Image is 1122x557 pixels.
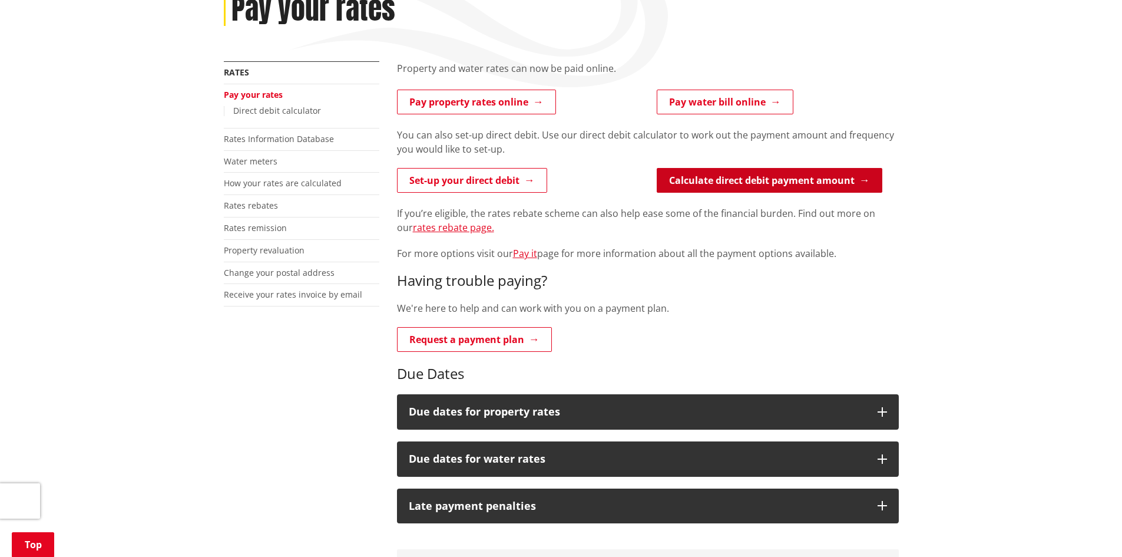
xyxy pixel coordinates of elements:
button: Late payment penalties [397,489,899,524]
a: Rates rebates [224,200,278,211]
h3: Due dates for water rates [409,453,866,465]
h3: Late payment penalties [409,500,866,512]
a: Water meters [224,156,277,167]
a: Receive your rates invoice by email [224,289,362,300]
h3: Having trouble paying? [397,272,899,289]
iframe: Messenger Launcher [1068,507,1110,550]
p: If you’re eligible, the rates rebate scheme can also help ease some of the financial burden. Find... [397,206,899,235]
a: Pay property rates online [397,90,556,114]
a: Pay water bill online [657,90,793,114]
a: Rates remission [224,222,287,233]
a: Pay it [513,247,537,260]
a: Set-up your direct debit [397,168,547,193]
p: You can also set-up direct debit. Use our direct debit calculator to work out the payment amount ... [397,128,899,156]
a: Rates Information Database [224,133,334,144]
a: Direct debit calculator [233,105,321,116]
a: Calculate direct debit payment amount [657,168,882,193]
a: How your rates are calculated [224,177,342,189]
a: rates rebate page. [413,221,494,234]
a: Top [12,532,54,557]
a: Rates [224,67,249,78]
p: We're here to help and can work with you on a payment plan. [397,301,899,315]
a: Property revaluation [224,245,305,256]
a: Change your postal address [224,267,335,278]
p: For more options visit our page for more information about all the payment options available. [397,246,899,261]
a: Pay your rates [224,89,283,100]
a: Request a payment plan [397,327,552,352]
button: Due dates for property rates [397,394,899,430]
button: Due dates for water rates [397,441,899,477]
div: Property and water rates can now be paid online. [397,61,899,90]
h3: Due Dates [397,365,899,383]
h3: Due dates for property rates [409,406,866,418]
